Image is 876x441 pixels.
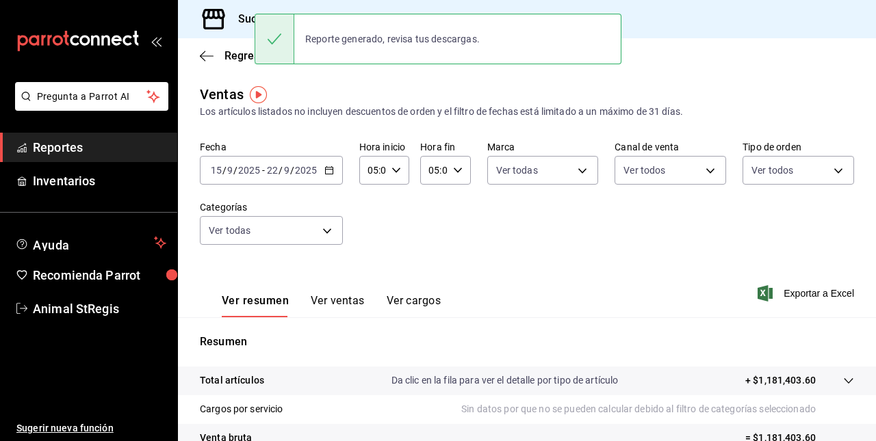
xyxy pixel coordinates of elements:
label: Fecha [200,142,343,152]
p: Da clic en la fila para ver el detalle por tipo de artículo [391,373,619,388]
p: Resumen [200,334,854,350]
label: Categorías [200,202,343,212]
input: -- [266,165,279,176]
input: -- [210,165,222,176]
span: Ver todas [496,163,538,177]
input: ---- [294,165,318,176]
span: Regresar [224,49,270,62]
img: Tooltip marker [250,86,267,103]
p: + $1,181,403.60 [745,373,816,388]
span: / [233,165,237,176]
span: Ver todos [751,163,793,177]
span: Reportes [33,138,166,157]
span: Animal StRegis [33,299,166,318]
button: Ver ventas [311,294,365,317]
span: / [290,165,294,176]
button: Exportar a Excel [760,285,854,302]
label: Marca [487,142,599,152]
button: open_drawer_menu [151,36,162,46]
span: Ver todas [209,224,250,237]
span: / [279,165,283,176]
input: -- [283,165,290,176]
span: Pregunta a Parrot AI [37,90,147,104]
button: Regresar [200,49,270,62]
label: Canal de venta [615,142,726,152]
span: Recomienda Parrot [33,266,166,284]
button: Ver resumen [222,294,289,317]
button: Pregunta a Parrot AI [15,82,168,111]
span: Ayuda [33,235,149,251]
p: Total artículos [200,373,264,388]
label: Tipo de orden [743,142,854,152]
label: Hora inicio [359,142,409,152]
button: Ver cargos [387,294,441,317]
p: Sin datos por que no se pueden calcular debido al filtro de categorías seleccionado [461,402,854,416]
div: Reporte generado, revisa tus descargas. [294,24,491,54]
span: Inventarios [33,172,166,190]
input: ---- [237,165,261,176]
span: - [262,165,265,176]
h3: Sucursal: Animal ([GEOGRAPHIC_DATA]) [227,11,441,27]
div: Ventas [200,84,244,105]
span: Ver todos [623,163,665,177]
input: -- [227,165,233,176]
span: / [222,165,227,176]
div: Los artículos listados no incluyen descuentos de orden y el filtro de fechas está limitado a un m... [200,105,854,119]
a: Pregunta a Parrot AI [10,99,168,113]
label: Hora fin [420,142,470,152]
p: Cargos por servicio [200,402,283,416]
span: Sugerir nueva función [16,421,166,436]
div: navigation tabs [222,294,441,317]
